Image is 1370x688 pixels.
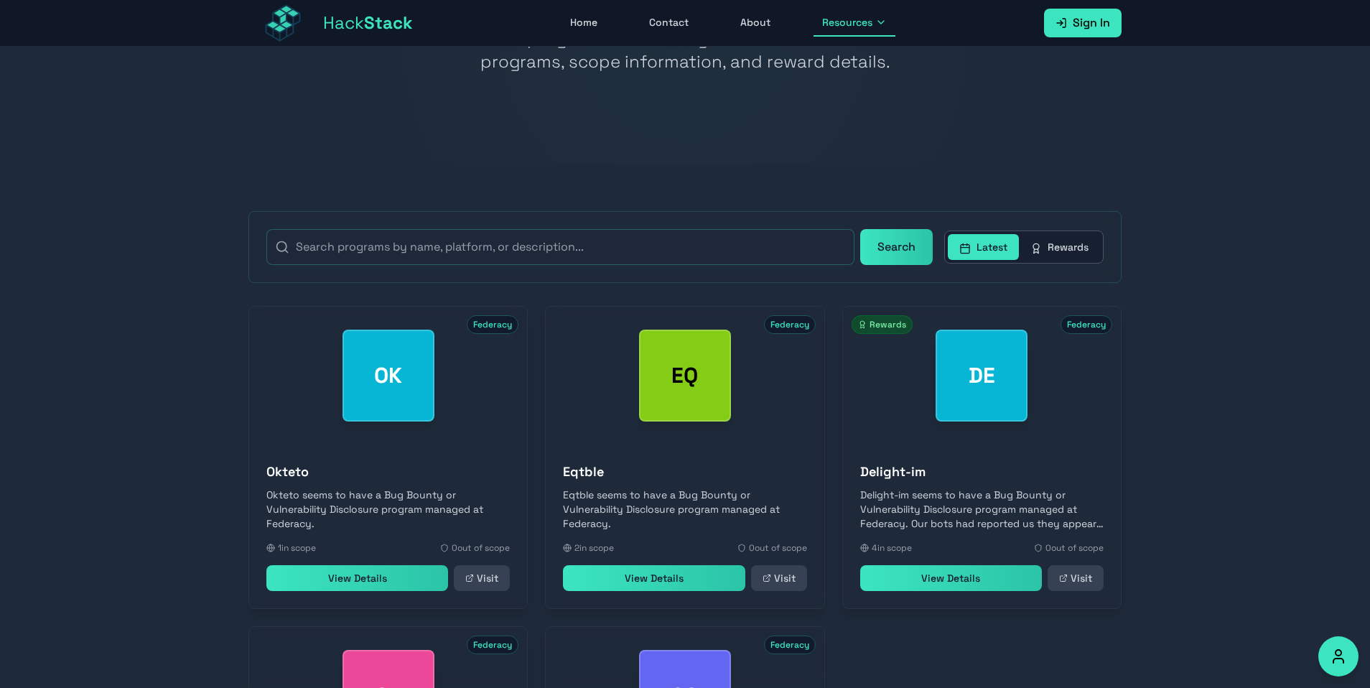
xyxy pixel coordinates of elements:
span: Resources [822,15,872,29]
button: Latest [948,234,1019,260]
div: Delight-im [936,330,1027,422]
span: Federacy [764,636,816,654]
a: View Details [266,565,448,591]
a: Visit [1048,565,1104,591]
span: Hack [323,11,413,34]
span: 0 out of scope [452,542,510,554]
span: 1 in scope [278,542,316,554]
a: Visit [751,565,807,591]
a: View Details [860,565,1042,591]
a: About [732,9,779,37]
span: Sign In [1073,14,1110,32]
p: Okteto seems to have a Bug Bounty or Vulnerability Disclosure program managed at Federacy. [266,488,510,531]
p: Eqtble seems to have a Bug Bounty or Vulnerability Disclosure program managed at Federacy. [563,488,806,531]
h3: Eqtble [563,462,806,482]
button: Resources [814,9,895,37]
span: 2 in scope [574,542,614,554]
span: Federacy [1061,315,1112,334]
a: Sign In [1044,9,1122,37]
span: Federacy [467,636,518,654]
h3: Delight-im [860,462,1104,482]
input: Search programs by name, platform, or description... [266,229,854,265]
button: Rewards [1019,234,1100,260]
a: Contact [640,9,697,37]
div: Okteto [342,330,434,422]
span: Stack [364,11,413,34]
button: Accessibility Options [1318,636,1359,677]
p: Delight-im seems to have a Bug Bounty or Vulnerability Disclosure program managed at Federacy. Ou... [860,488,1104,531]
a: Visit [454,565,510,591]
span: 4 in scope [872,542,912,554]
div: Eqtble [639,330,731,422]
span: Federacy [764,315,816,334]
span: 0 out of scope [1045,542,1104,554]
h3: Okteto [266,462,510,482]
span: Rewards [852,315,913,334]
button: Search [860,229,933,265]
span: 0 out of scope [749,542,807,554]
span: Federacy [467,315,518,334]
a: View Details [563,565,745,591]
a: Home [561,9,606,37]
